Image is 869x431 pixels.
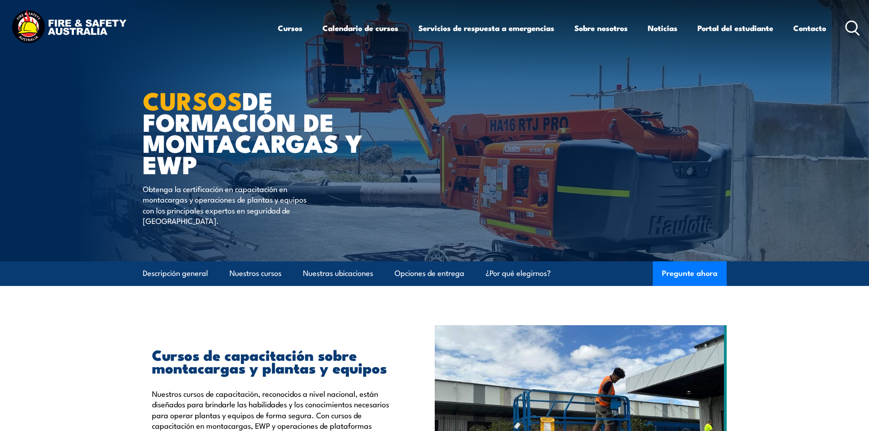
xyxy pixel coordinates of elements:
a: Nuestros cursos [229,261,281,286]
a: Calendario de cursos [323,16,398,40]
font: Servicios de respuesta a emergencias [418,22,554,34]
a: Portal del estudiante [697,16,773,40]
font: Opciones de entrega [395,267,464,278]
font: Cursos [278,22,302,34]
font: Nuestras ubicaciones [303,267,373,278]
font: Portal del estudiante [697,22,773,34]
a: Servicios de respuesta a emergencias [418,16,554,40]
font: Descripción general [143,267,208,278]
a: Nuestras ubicaciones [303,261,373,286]
button: Pregunte ahora [653,261,727,286]
font: Nuestros cursos [229,267,281,278]
a: Opciones de entrega [395,261,464,286]
font: Sobre nosotros [574,22,628,34]
font: Cursos [143,81,242,119]
a: Noticias [648,16,677,40]
a: Cursos [278,16,302,40]
font: ¿Por qué elegirnos? [486,267,551,278]
a: ¿Por qué elegirnos? [486,261,551,286]
a: Contacto [793,16,826,40]
font: Calendario de cursos [323,22,398,34]
font: Cursos de capacitación sobre montacargas y plantas y equipos [152,343,387,379]
font: Noticias [648,22,677,34]
font: Pregunte ahora [662,267,718,278]
font: de formación de montacargas y EWP [143,80,362,183]
font: Contacto [793,22,826,34]
a: Descripción general [143,261,208,286]
font: Obtenga la certificación en capacitación en montacargas y operaciones de plantas y equipos con lo... [143,183,307,226]
a: Sobre nosotros [574,16,628,40]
